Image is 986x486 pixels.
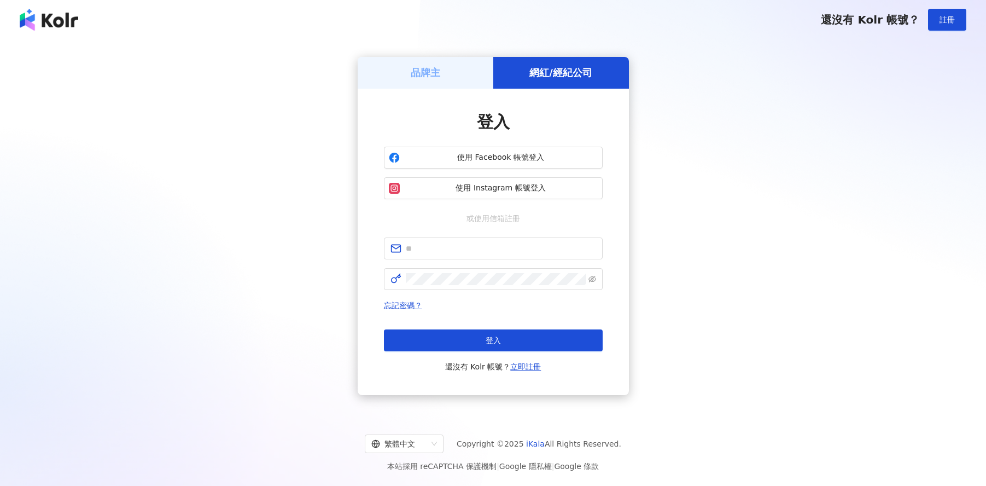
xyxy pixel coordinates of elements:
[588,275,596,283] span: eye-invisible
[384,177,603,199] button: 使用 Instagram 帳號登入
[445,360,541,373] span: 還沒有 Kolr 帳號？
[411,66,440,79] h5: 品牌主
[371,435,427,453] div: 繁體中文
[486,336,501,345] span: 登入
[499,462,552,471] a: Google 隱私權
[477,112,510,131] span: 登入
[928,9,966,31] button: 註冊
[457,437,621,450] span: Copyright © 2025 All Rights Reserved.
[20,9,78,31] img: logo
[404,183,598,194] span: 使用 Instagram 帳號登入
[510,362,541,371] a: 立即註冊
[497,462,499,471] span: |
[384,147,603,169] button: 使用 Facebook 帳號登入
[404,152,598,163] span: 使用 Facebook 帳號登入
[384,329,603,351] button: 登入
[940,15,955,24] span: 註冊
[387,460,599,473] span: 本站採用 reCAPTCHA 保護機制
[526,439,545,448] a: iKala
[821,13,919,26] span: 還沒有 Kolr 帳號？
[529,66,592,79] h5: 網紅/經紀公司
[554,462,599,471] a: Google 條款
[552,462,555,471] span: |
[459,212,528,224] span: 或使用信箱註冊
[384,301,422,310] a: 忘記密碼？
